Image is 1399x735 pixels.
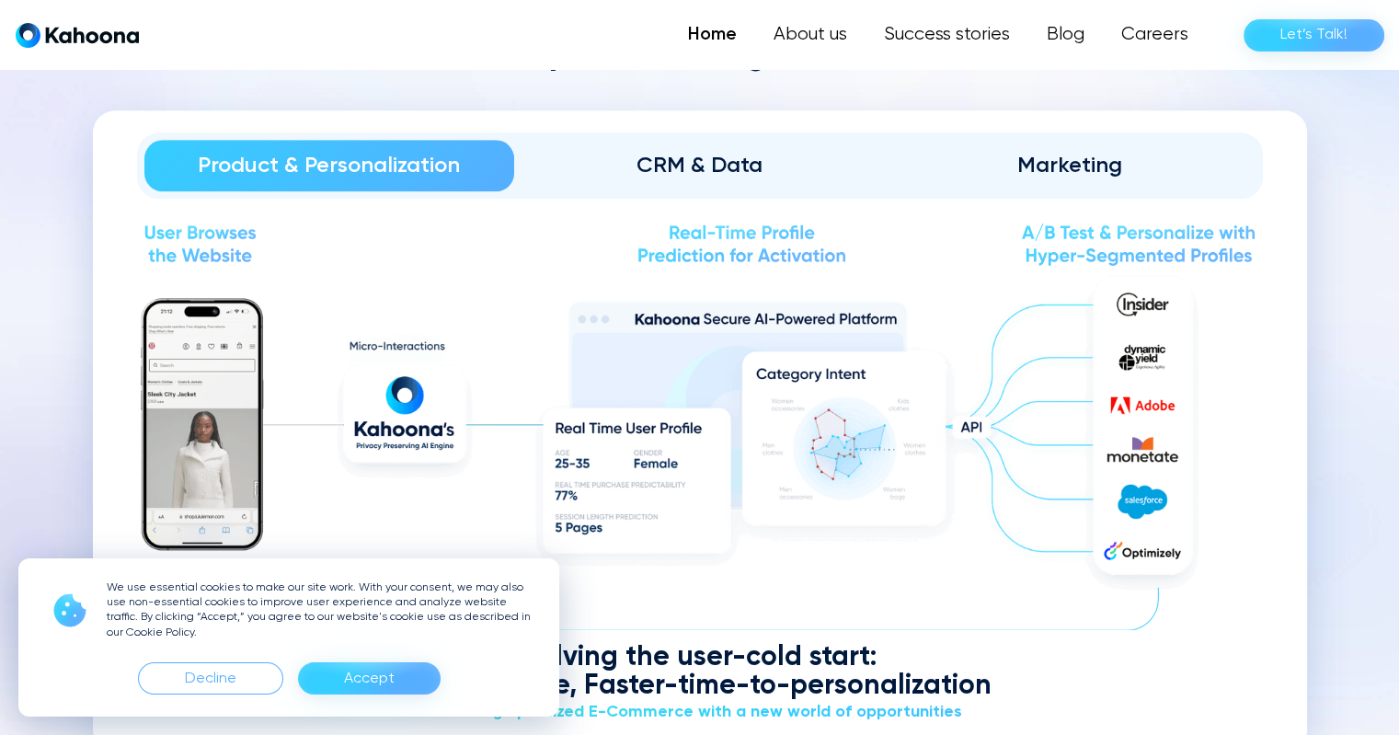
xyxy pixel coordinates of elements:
[1244,19,1384,52] a: Let’s Talk!
[911,151,1230,180] div: Marketing
[138,662,283,695] div: Decline
[107,580,537,640] p: We use essential cookies to make our site work. With your consent, we may also use non-essential ...
[540,151,859,180] div: CRM & Data
[1103,17,1207,53] a: Careers
[1028,17,1103,53] a: Blog
[16,22,139,49] a: home
[137,701,1263,724] div: Enabling optimized E-Commerce with a new world of opportunities
[866,17,1028,53] a: Success stories
[185,664,236,694] div: Decline
[137,644,1263,701] div: Solving the user-cold start: Higher scale, Faster-time-to-personalization
[344,664,395,694] div: Accept
[170,151,489,180] div: Product & Personalization
[1280,20,1347,50] div: Let’s Talk!
[755,17,866,53] a: About us
[670,17,755,53] a: Home
[298,662,441,695] div: Accept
